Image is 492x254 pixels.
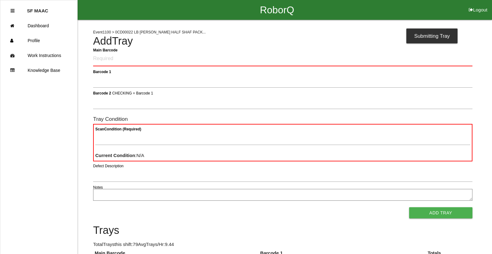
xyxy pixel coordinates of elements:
button: Add Tray [409,207,472,218]
h4: Trays [93,225,472,236]
b: Barcode 1 [93,69,111,74]
h6: Tray Condition [93,116,472,122]
a: Knowledge Base [0,63,77,78]
label: Notes [93,185,103,190]
a: Profile [0,33,77,48]
h4: Add Tray [93,35,472,47]
input: Required [93,52,472,66]
b: Main Barcode [93,48,118,52]
label: Defect Description [93,163,124,169]
span: Event 1100 > 0CD00022 LB [PERSON_NAME] HALF SHAF PACK... [93,30,206,34]
a: Work Instructions [0,48,77,63]
b: Scan Condition (Required) [95,127,141,131]
b: Current Condition [95,153,135,158]
p: Total Trays this shift: 79 Avg Trays /Hr: 9.44 [93,241,472,248]
div: Submitting Tray [406,28,458,43]
a: Dashboard [0,18,77,33]
span: CHECKING = Barcode 1 [112,91,153,95]
span: : N/A [95,153,144,158]
div: Close [11,3,15,18]
b: Barcode 2 [93,91,111,95]
p: SF MAAC [27,3,48,13]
